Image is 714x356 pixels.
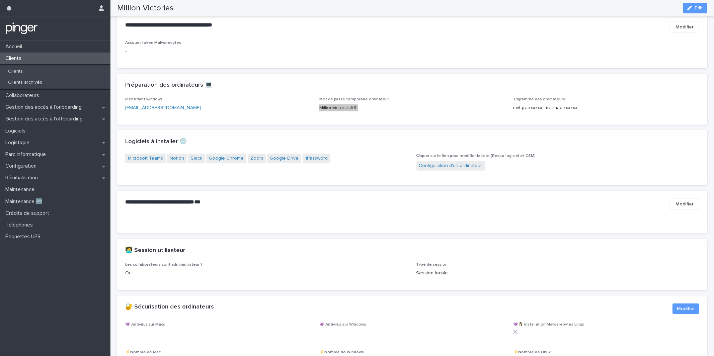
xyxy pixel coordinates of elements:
span: Type de session [416,263,448,267]
button: Modifier [670,22,699,32]
span: Cliquer sur le lien pour modifier la liste (Respo logiciel et CSM) [416,154,536,158]
span: Edit [695,6,703,10]
img: mTgBEunGTSyRkCgitkcU [5,22,38,35]
p: mvt-pc-xxxxxx, mvt-mac-xxxxxx [513,104,699,111]
span: Modifier [676,24,694,30]
a: Microsoft Teams [128,155,163,162]
p: Clients [3,69,28,74]
p: Parc informatique [3,151,51,158]
button: Edit [683,3,707,13]
p: Session locale [416,270,700,277]
span: ⚡️Nombre de Mac [125,350,161,354]
p: Réinitialisation [3,175,43,181]
h2: Million Victories [117,3,173,13]
p: Maintenance [3,186,40,193]
p: Configuration [3,163,42,169]
a: Zoom [250,155,263,162]
p: Gestion des accès à l’offboarding [3,116,88,122]
p: Crédits de support [3,210,55,216]
p: Accueil [3,43,27,50]
p: Maintenance 🆕 [3,198,48,205]
p: - [319,330,505,337]
h2: Préparation des ordinateurs 💻 [125,82,212,89]
span: ⚡️Nombre de Linux [513,350,551,354]
p: Étiquettes UPS [3,234,46,240]
button: Modifier [672,303,699,314]
span: Modifier [676,201,694,207]
span: Account token Malwarebytes [125,41,181,45]
span: 👾 Antivirus sur Windows [319,323,367,327]
h2: Logiciels à installer 💿​ [125,138,187,146]
p: Clients archivés [3,80,48,85]
span: Trigramme des ordinateurs [513,97,565,101]
p: Logistique [3,140,35,146]
a: Notion [170,155,184,162]
a: Slack [191,155,202,162]
h2: 🧑‍💻 Session utilisateur [125,247,185,254]
a: Configuration d'un ordinateur [419,162,482,169]
p: Collaborateurs [3,92,45,99]
span: ⚡️Nombre de Windows [319,350,364,354]
p: Clients [3,55,27,62]
a: [EMAIL_ADDRESS][DOMAIN_NAME] [125,105,201,110]
p: Gestion des accès à l’onboarding [3,104,87,110]
a: 1Password [305,155,328,162]
h2: 🔐 Sécurisation des ordinateurs [125,303,214,311]
span: 👾🐧 Installation Malwarebytes Linux [513,323,584,327]
button: Modifier [670,199,699,209]
span: Modifier [677,305,695,312]
span: identifiant windows [125,97,163,101]
p: Téléphones [3,222,38,228]
a: Google Drive [270,155,299,162]
span: 👾 Antivirus sur Macs [125,323,165,327]
p: Oui [125,270,408,277]
span: Mot de passe temporaire ordinateur [319,97,389,101]
p: - [125,48,311,55]
a: Google Chrome [209,155,244,162]
p: Logiciels [3,128,31,134]
p: MillionVictories59! [319,104,505,111]
p: - [125,330,311,337]
span: Les collaborateurs sont administrateur ? [125,263,203,267]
